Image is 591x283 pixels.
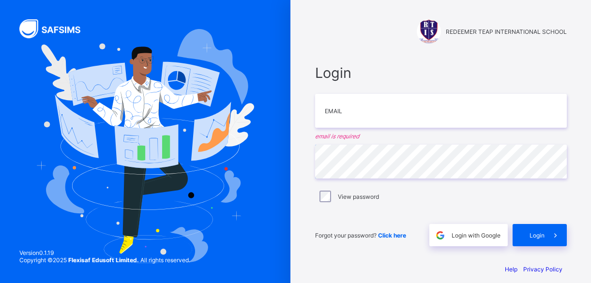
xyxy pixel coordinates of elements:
em: email is required [315,133,567,140]
a: Click here [378,232,406,239]
img: SAFSIMS Logo [19,19,92,38]
a: Help [505,266,517,273]
img: Hero Image [36,29,254,263]
span: Version 0.1.19 [19,249,190,256]
span: REDEEMER TEAP INTERNATIONAL SCHOOL [446,28,567,35]
img: google.396cfc9801f0270233282035f929180a.svg [435,230,446,241]
span: Forgot your password? [315,232,406,239]
span: Login with Google [452,232,500,239]
span: Login [315,64,567,81]
span: Login [530,232,545,239]
strong: Flexisaf Edusoft Limited. [68,256,139,264]
a: Privacy Policy [523,266,562,273]
label: View password [338,193,379,200]
span: Copyright © 2025 All rights reserved. [19,256,190,264]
